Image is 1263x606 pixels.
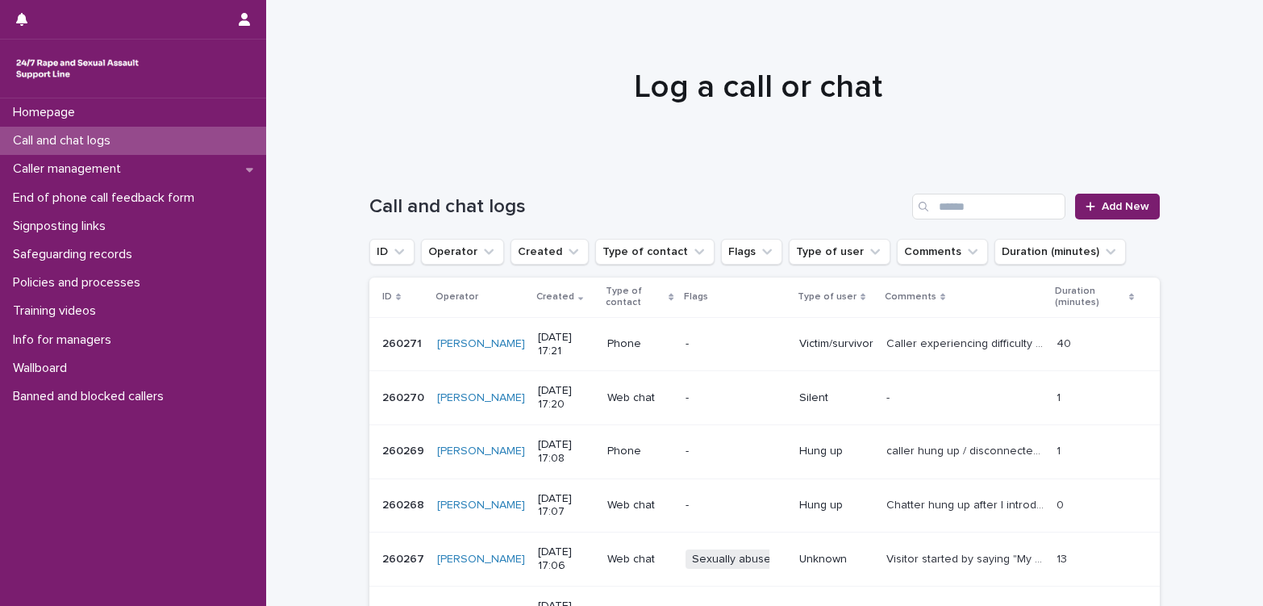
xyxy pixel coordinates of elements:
[436,288,478,306] p: Operator
[799,553,873,566] p: Unknown
[536,288,574,306] p: Created
[369,371,1160,425] tr: 260270260270 [PERSON_NAME] [DATE] 17:20Web chat-Silent-- 11
[1057,550,1070,566] p: 13
[686,391,786,405] p: -
[886,441,1047,458] p: caller hung up / disconnected after introductions
[382,495,427,512] p: 260268
[437,553,525,566] a: [PERSON_NAME]
[6,105,88,120] p: Homepage
[6,247,145,262] p: Safeguarding records
[382,441,427,458] p: 260269
[799,337,873,351] p: Victim/survivor
[538,545,594,573] p: [DATE] 17:06
[686,337,786,351] p: -
[437,499,525,512] a: [PERSON_NAME]
[721,239,782,265] button: Flags
[369,195,906,219] h1: Call and chat logs
[382,334,425,351] p: 260271
[799,445,873,458] p: Hung up
[886,388,893,405] p: -
[607,445,672,458] p: Phone
[886,495,1047,512] p: Chatter hung up after I introduced myself
[897,239,988,265] button: Comments
[799,499,873,512] p: Hung up
[912,194,1065,219] input: Search
[369,239,415,265] button: ID
[6,275,153,290] p: Policies and processes
[1075,194,1160,219] a: Add New
[382,388,427,405] p: 260270
[369,317,1160,371] tr: 260271260271 [PERSON_NAME] [DATE] 17:21Phone-Victim/survivorCaller experiencing difficulty gettin...
[6,190,207,206] p: End of phone call feedback form
[994,239,1126,265] button: Duration (minutes)
[684,288,708,306] p: Flags
[885,288,936,306] p: Comments
[6,133,123,148] p: Call and chat logs
[511,239,589,265] button: Created
[437,337,525,351] a: [PERSON_NAME]
[798,288,857,306] p: Type of user
[1057,441,1064,458] p: 1
[369,533,1160,587] tr: 260267260267 [PERSON_NAME] [DATE] 17:06Web chatSexually abuseUnknownVisitor started by saying "My...
[6,389,177,404] p: Banned and blocked callers
[538,492,594,520] p: [DATE] 17:07
[606,282,665,312] p: Type of contact
[607,499,672,512] p: Web chat
[6,219,119,234] p: Signposting links
[538,331,594,358] p: [DATE] 17:21
[6,303,109,319] p: Training videos
[437,445,525,458] a: [PERSON_NAME]
[886,550,1047,566] p: Visitor started by saying "My p hurts", I then explained what the line was used for, and visitor ...
[538,384,594,412] p: [DATE] 17:20
[607,337,672,351] p: Phone
[886,334,1047,351] p: Caller experiencing difficulty getting in touch with her Police officer for the last 2 weeks. Cal...
[686,550,777,570] span: Sexually abuse
[799,391,873,405] p: Silent
[363,68,1153,107] h1: Log a call or chat
[1057,334,1074,351] p: 40
[1057,495,1067,512] p: 0
[607,553,672,566] p: Web chat
[607,391,672,405] p: Web chat
[369,479,1160,533] tr: 260268260268 [PERSON_NAME] [DATE] 17:07Web chat-Hung upChatter hung up after I introduced myselfC...
[595,239,715,265] button: Type of contact
[686,499,786,512] p: -
[686,445,786,458] p: -
[1055,282,1125,312] p: Duration (minutes)
[437,391,525,405] a: [PERSON_NAME]
[369,424,1160,479] tr: 260269260269 [PERSON_NAME] [DATE] 17:08Phone-Hung upcaller hung up / disconnected after introduct...
[789,239,890,265] button: Type of user
[382,550,427,566] p: 260267
[6,361,80,376] p: Wallboard
[1057,388,1064,405] p: 1
[538,438,594,466] p: [DATE] 17:08
[6,161,134,177] p: Caller management
[1102,201,1149,212] span: Add New
[6,332,124,348] p: Info for managers
[13,52,142,85] img: rhQMoQhaT3yELyF149Cw
[382,288,392,306] p: ID
[421,239,504,265] button: Operator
